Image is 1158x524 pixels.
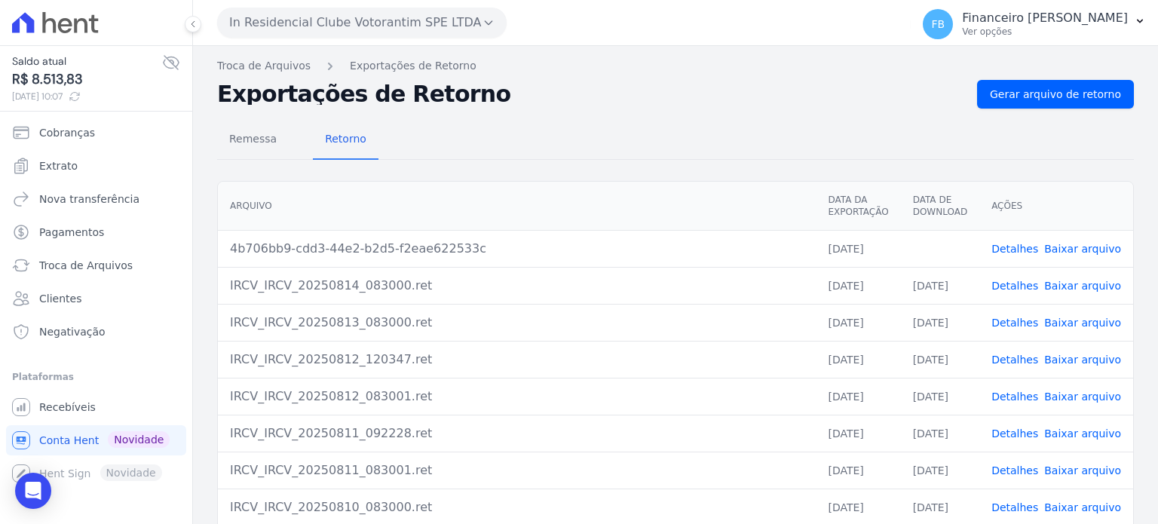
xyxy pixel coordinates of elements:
[901,182,979,231] th: Data de Download
[218,182,816,231] th: Arquivo
[6,217,186,247] a: Pagamentos
[816,415,900,452] td: [DATE]
[816,182,900,231] th: Data da Exportação
[901,304,979,341] td: [DATE]
[6,283,186,314] a: Clientes
[230,424,804,443] div: IRCV_IRCV_20250811_092228.ret
[39,291,81,306] span: Clientes
[6,392,186,422] a: Recebíveis
[931,19,945,29] span: FB
[12,368,180,386] div: Plataformas
[990,87,1121,102] span: Gerar arquivo de retorno
[6,118,186,148] a: Cobranças
[230,388,804,406] div: IRCV_IRCV_20250812_083001.ret
[39,258,133,273] span: Troca de Arquivos
[12,54,162,69] span: Saldo atual
[108,431,170,448] span: Novidade
[12,118,180,489] nav: Sidebar
[316,124,375,154] span: Retorno
[991,317,1038,329] a: Detalhes
[230,461,804,480] div: IRCV_IRCV_20250811_083001.ret
[350,58,476,74] a: Exportações de Retorno
[911,3,1158,45] button: FB Financeiro [PERSON_NAME] Ver opções
[991,427,1038,440] a: Detalhes
[230,498,804,516] div: IRCV_IRCV_20250810_083000.ret
[217,58,1134,74] nav: Breadcrumb
[1044,391,1121,403] a: Baixar arquivo
[39,433,99,448] span: Conta Hent
[991,501,1038,513] a: Detalhes
[816,304,900,341] td: [DATE]
[6,425,186,455] a: Conta Hent Novidade
[12,69,162,90] span: R$ 8.513,83
[313,121,378,160] a: Retorno
[977,80,1134,109] a: Gerar arquivo de retorno
[991,280,1038,292] a: Detalhes
[217,84,965,105] h2: Exportações de Retorno
[230,351,804,369] div: IRCV_IRCV_20250812_120347.ret
[1044,427,1121,440] a: Baixar arquivo
[230,314,804,332] div: IRCV_IRCV_20250813_083000.ret
[816,267,900,304] td: [DATE]
[39,192,139,207] span: Nova transferência
[901,415,979,452] td: [DATE]
[230,277,804,295] div: IRCV_IRCV_20250814_083000.ret
[15,473,51,509] div: Open Intercom Messenger
[12,90,162,103] span: [DATE] 10:07
[230,240,804,258] div: 4b706bb9-cdd3-44e2-b2d5-f2eae622533c
[39,125,95,140] span: Cobranças
[217,58,311,74] a: Troca de Arquivos
[6,184,186,214] a: Nova transferência
[901,267,979,304] td: [DATE]
[6,151,186,181] a: Extrato
[39,225,104,240] span: Pagamentos
[991,464,1038,477] a: Detalhes
[962,11,1128,26] p: Financeiro [PERSON_NAME]
[901,341,979,378] td: [DATE]
[6,317,186,347] a: Negativação
[6,250,186,280] a: Troca de Arquivos
[1044,501,1121,513] a: Baixar arquivo
[962,26,1128,38] p: Ver opções
[39,324,106,339] span: Negativação
[1044,354,1121,366] a: Baixar arquivo
[39,400,96,415] span: Recebíveis
[991,354,1038,366] a: Detalhes
[1044,243,1121,255] a: Baixar arquivo
[1044,280,1121,292] a: Baixar arquivo
[901,378,979,415] td: [DATE]
[816,341,900,378] td: [DATE]
[991,243,1038,255] a: Detalhes
[1044,464,1121,477] a: Baixar arquivo
[816,452,900,489] td: [DATE]
[816,378,900,415] td: [DATE]
[901,452,979,489] td: [DATE]
[39,158,78,173] span: Extrato
[991,391,1038,403] a: Detalhes
[220,124,286,154] span: Remessa
[979,182,1133,231] th: Ações
[217,121,289,160] a: Remessa
[1044,317,1121,329] a: Baixar arquivo
[816,230,900,267] td: [DATE]
[217,8,507,38] button: In Residencial Clube Votorantim SPE LTDA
